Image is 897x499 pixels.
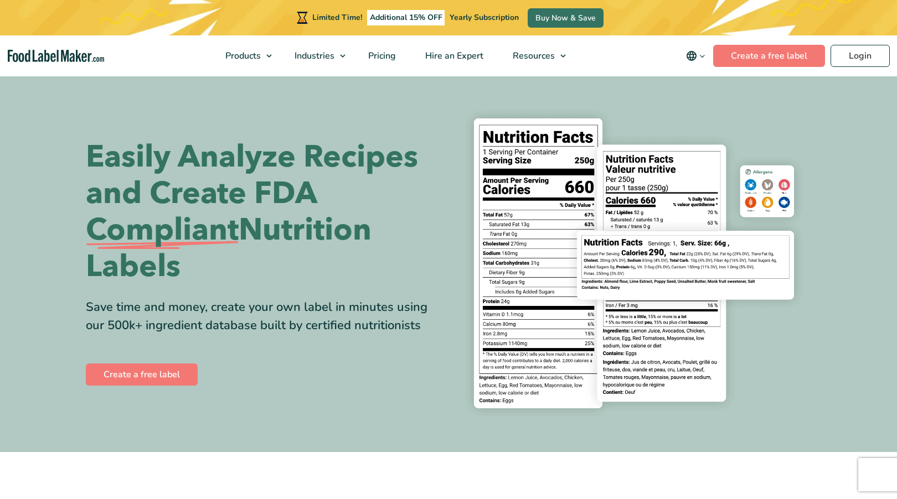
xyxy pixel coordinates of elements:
a: Products [211,35,277,76]
a: Create a free label [713,45,825,67]
h1: Easily Analyze Recipes and Create FDA Nutrition Labels [86,139,440,285]
span: Resources [509,50,556,62]
span: Products [222,50,262,62]
span: Compliant [86,212,239,248]
span: Industries [291,50,336,62]
span: Limited Time! [312,12,362,23]
a: Hire an Expert [411,35,496,76]
span: Additional 15% OFF [367,10,445,25]
a: Resources [498,35,571,76]
a: Industries [280,35,351,76]
div: Save time and money, create your own label in minutes using our 500k+ ingredient database built b... [86,298,440,335]
span: Yearly Subscription [450,12,519,23]
a: Buy Now & Save [528,8,604,28]
span: Pricing [365,50,397,62]
a: Create a free label [86,363,198,386]
span: Hire an Expert [422,50,484,62]
a: Pricing [354,35,408,76]
a: Login [831,45,890,67]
